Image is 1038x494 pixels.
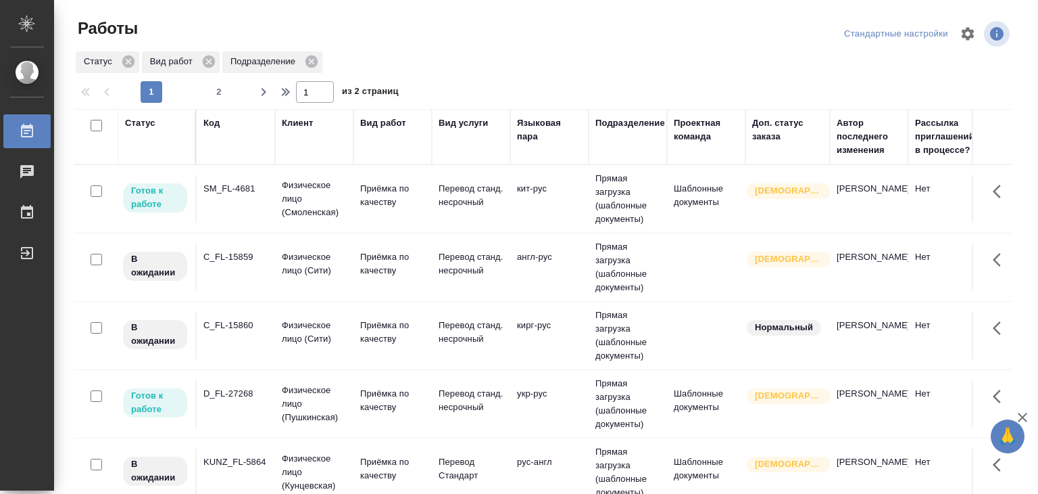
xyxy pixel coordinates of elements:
p: Перевод станд. несрочный [439,387,503,414]
span: 🙏 [996,422,1019,451]
p: Приёмка по качеству [360,319,425,346]
p: Готов к работе [131,389,179,416]
p: В ожидании [131,252,179,279]
td: Нет [908,175,987,223]
div: C_FL-15860 [203,319,268,332]
p: Физическое лицо (Кунцевская) [282,452,347,493]
td: Шаблонные документы [667,175,745,223]
div: Исполнитель назначен, приступать к работе пока рано [122,250,189,282]
p: Нормальный [755,321,813,334]
span: 2 [208,85,230,99]
div: Языковая пара [517,116,582,143]
div: Исполнитель может приступить к работе [122,182,189,214]
p: [DEMOGRAPHIC_DATA] [755,457,822,471]
p: Приёмка по качеству [360,250,425,277]
td: Нет [908,244,987,291]
div: Статус [76,51,139,73]
td: Прямая загрузка (шаблонные документы) [589,233,667,301]
div: Исполнитель может приступить к работе [122,387,189,419]
div: KUNZ_FL-5864 [203,455,268,469]
p: Перевод станд. несрочный [439,250,503,277]
p: Физическое лицо (Смоленская) [282,179,347,219]
p: [DEMOGRAPHIC_DATA] [755,389,822,403]
div: split button [841,24,951,45]
button: Здесь прячутся важные кнопки [985,380,1017,413]
div: Доп. статус заказа [752,116,823,143]
button: Здесь прячутся важные кнопки [985,312,1017,344]
td: Нет [908,380,987,428]
button: Здесь прячутся важные кнопки [985,244,1017,276]
td: [PERSON_NAME] [830,244,908,291]
p: Приёмка по качеству [360,182,425,209]
p: Приёмка по качеству [360,387,425,414]
div: Исполнитель назначен, приступать к работе пока рано [122,455,189,487]
div: Рассылка приглашений в процессе? [915,116,980,157]
p: Физическое лицо (Сити) [282,319,347,346]
div: Подразделение [595,116,665,130]
span: Настроить таблицу [951,18,984,50]
p: Вид работ [150,55,197,68]
p: [DEMOGRAPHIC_DATA] [755,184,822,198]
div: Вид работ [360,116,406,130]
p: В ожидании [131,321,179,348]
div: Клиент [282,116,313,130]
td: Прямая загрузка (шаблонные документы) [589,370,667,438]
p: Физическое лицо (Пушкинская) [282,384,347,424]
div: Код [203,116,220,130]
p: Готов к работе [131,184,179,211]
td: [PERSON_NAME] [830,312,908,359]
td: кит-рус [510,175,589,223]
button: 2 [208,81,230,103]
div: Вид работ [142,51,220,73]
td: [PERSON_NAME] [830,380,908,428]
div: Автор последнего изменения [837,116,901,157]
button: Здесь прячутся важные кнопки [985,175,1017,208]
td: Шаблонные документы [667,380,745,428]
div: D_FL-27268 [203,387,268,401]
div: Вид услуги [439,116,489,130]
p: Перевод Стандарт [439,455,503,482]
td: Нет [908,312,987,359]
p: Подразделение [230,55,300,68]
div: Исполнитель назначен, приступать к работе пока рано [122,319,189,351]
td: укр-рус [510,380,589,428]
p: Перевод станд. несрочный [439,182,503,209]
td: Прямая загрузка (шаблонные документы) [589,165,667,233]
button: 🙏 [991,420,1024,453]
td: [PERSON_NAME] [830,175,908,223]
p: Физическое лицо (Сити) [282,250,347,277]
div: Проектная команда [674,116,739,143]
td: кирг-рус [510,312,589,359]
span: Работы [74,18,138,39]
td: англ-рус [510,244,589,291]
p: Перевод станд. несрочный [439,319,503,346]
p: Приёмка по качеству [360,455,425,482]
div: Подразделение [222,51,322,73]
td: Прямая загрузка (шаблонные документы) [589,302,667,369]
p: В ожидании [131,457,179,485]
p: Статус [84,55,117,68]
div: C_FL-15859 [203,250,268,264]
span: из 2 страниц [342,83,399,103]
p: [DEMOGRAPHIC_DATA] [755,252,822,266]
div: Статус [125,116,155,130]
button: Здесь прячутся важные кнопки [985,449,1017,481]
div: SM_FL-4681 [203,182,268,196]
span: Посмотреть информацию [984,21,1012,47]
